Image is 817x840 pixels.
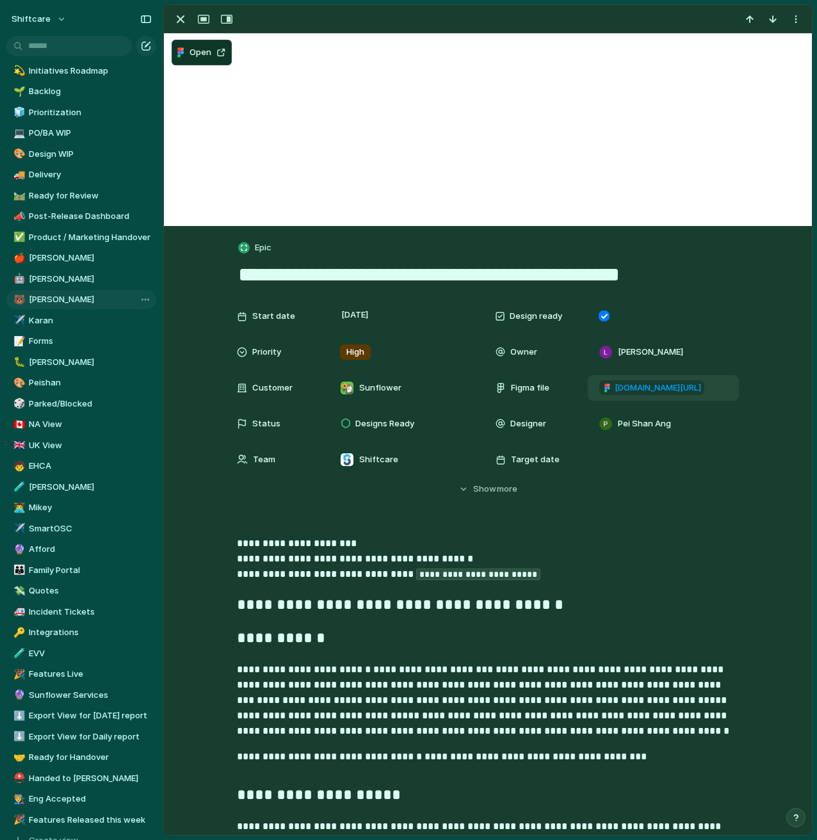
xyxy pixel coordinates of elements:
[6,456,156,476] div: 🧒EHCA
[6,145,156,164] a: 🎨Design WIP
[6,332,156,351] div: 📝Forms
[12,273,24,286] button: 🤖
[29,522,152,535] span: SmartOSC
[13,63,22,78] div: 💫
[346,346,364,359] span: High
[6,519,156,538] div: ✈️SmartOSC
[13,376,22,391] div: 🎨
[172,40,232,65] button: Open
[29,293,152,306] span: [PERSON_NAME]
[6,103,156,122] a: 🧊Prioritization
[12,772,24,785] button: ⛑️
[13,584,22,599] div: 💸
[511,382,549,394] span: Figma file
[6,394,156,414] a: 🎲Parked/Blocked
[13,729,22,744] div: ⬇️
[6,311,156,330] a: ✈️Karan
[6,290,156,309] a: 🐻[PERSON_NAME]
[6,353,156,372] a: 🐛[PERSON_NAME]
[6,248,156,268] a: 🍎[PERSON_NAME]
[6,373,156,392] a: 🎨Peishan
[6,498,156,517] div: 👨‍💻Mikey
[12,13,51,26] span: shiftcare
[13,521,22,536] div: ✈️
[511,453,560,466] span: Target date
[6,686,156,705] a: 🔮Sunflower Services
[12,65,24,77] button: 💫
[29,585,152,597] span: Quotes
[12,501,24,514] button: 👨‍💻
[618,417,671,430] span: Pei Shan Ang
[12,335,24,348] button: 📝
[6,540,156,559] a: 🔮Afford
[29,543,152,556] span: Afford
[13,355,22,369] div: 🐛
[29,168,152,181] span: Delivery
[6,270,156,289] div: 🤖[PERSON_NAME]
[6,436,156,455] div: 🇬🇧UK View
[6,478,156,497] div: 🧪[PERSON_NAME]
[6,186,156,206] div: 🛤️Ready for Review
[599,380,705,396] a: [DOMAIN_NAME][URL]
[13,542,22,557] div: 🔮
[12,293,24,306] button: 🐻
[29,606,152,618] span: Incident Tickets
[497,483,517,496] span: more
[12,231,24,244] button: ✅
[29,127,152,140] span: PO/BA WIP
[12,439,24,452] button: 🇬🇧
[13,771,22,786] div: ⛑️
[29,460,152,472] span: EHCA
[29,356,152,369] span: [PERSON_NAME]
[13,251,22,266] div: 🍎
[6,415,156,434] a: 🇨🇦NA View
[29,231,152,244] span: Product / Marketing Handover
[13,667,22,682] div: 🎉
[473,483,496,496] span: Show
[510,310,562,323] span: Design ready
[29,647,152,660] span: EVV
[6,706,156,725] div: ⬇️Export View for [DATE] report
[13,626,22,640] div: 🔑
[355,417,414,430] span: Designs Ready
[29,772,152,785] span: Handed to [PERSON_NAME]
[12,376,24,389] button: 🎨
[12,751,24,764] button: 🤝
[236,239,275,257] button: Epic
[6,665,156,684] a: 🎉Features Live
[13,313,22,328] div: ✈️
[13,792,22,807] div: 👨‍🏭
[6,789,156,809] div: 👨‍🏭Eng Accepted
[12,814,24,827] button: 🎉
[29,418,152,431] span: NA View
[510,417,546,430] span: Designer
[12,418,24,431] button: 🇨🇦
[12,148,24,161] button: 🎨
[6,769,156,788] div: ⛑️Handed to [PERSON_NAME]
[13,438,22,453] div: 🇬🇧
[6,207,156,226] a: 📣Post-Release Dashboard
[13,188,22,203] div: 🛤️
[6,165,156,184] a: 🚚Delivery
[12,210,24,223] button: 📣
[13,230,22,245] div: ✅
[6,9,73,29] button: shiftcare
[252,346,281,359] span: Priority
[12,689,24,702] button: 🔮
[252,382,293,394] span: Customer
[6,644,156,663] a: 🧪EVV
[12,647,24,660] button: 🧪
[12,460,24,472] button: 🧒
[6,61,156,81] div: 💫Initiatives Roadmap
[6,124,156,143] a: 💻PO/BA WIP
[29,501,152,514] span: Mikey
